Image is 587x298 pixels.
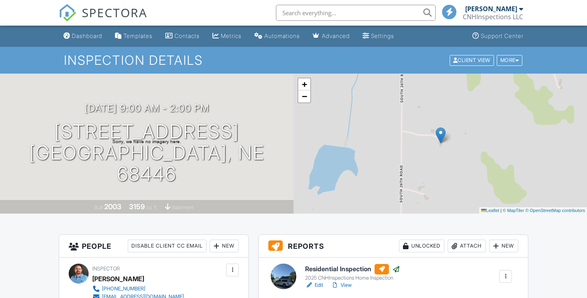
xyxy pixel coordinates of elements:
[72,32,102,39] div: Dashboard
[251,29,303,44] a: Automations (Basic)
[497,55,523,66] div: More
[371,32,394,39] div: Settings
[13,121,281,184] h1: [STREET_ADDRESS] [GEOGRAPHIC_DATA], NE 68446
[305,264,400,274] h6: Residential Inspection
[175,32,200,39] div: Contacts
[129,202,145,211] div: 3159
[359,29,397,44] a: Settings
[259,235,528,258] h3: Reports
[322,32,350,39] div: Advanced
[92,266,120,272] span: Inspector
[276,5,436,21] input: Search everything...
[104,202,121,211] div: 2003
[298,90,310,102] a: Zoom out
[85,103,209,114] h3: [DATE] 9:00 am - 2:00 pm
[450,55,494,66] div: Client View
[305,264,400,282] a: Residential Inspection 2025 CNHInspections Home Inspection
[162,29,203,44] a: Contacts
[465,5,517,13] div: [PERSON_NAME]
[481,208,499,213] a: Leaflet
[449,57,496,63] a: Client View
[463,13,523,21] div: CNHInspections LLC
[526,208,585,213] a: © OpenStreetMap contributors
[436,127,446,144] img: Marker
[112,29,156,44] a: Templates
[92,285,184,293] a: [PHONE_NUMBER]
[399,240,444,252] div: Unlocked
[209,29,245,44] a: Metrics
[331,281,352,289] a: View
[489,240,518,252] div: New
[500,208,502,213] span: |
[59,4,76,22] img: The Best Home Inspection Software - Spectora
[309,29,353,44] a: Advanced
[64,53,523,67] h1: Inspection Details
[82,4,147,21] span: SPECTORA
[59,11,147,28] a: SPECTORA
[92,273,144,285] div: [PERSON_NAME]
[305,275,400,281] div: 2025 CNHInspections Home Inspection
[210,240,239,252] div: New
[503,208,524,213] a: © MapTiler
[123,32,153,39] div: Templates
[264,32,300,39] div: Automations
[469,29,527,44] a: Support Center
[146,204,157,210] span: sq. ft.
[102,286,145,292] div: [PHONE_NUMBER]
[481,32,524,39] div: Support Center
[59,235,248,258] h3: People
[94,204,103,210] span: Built
[302,91,307,101] span: −
[302,79,307,89] span: +
[298,78,310,90] a: Zoom in
[60,29,105,44] a: Dashboard
[172,204,193,210] span: basement
[128,240,206,252] div: Disable Client CC Email
[448,240,486,252] div: Attach
[305,281,323,289] a: Edit
[221,32,242,39] div: Metrics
